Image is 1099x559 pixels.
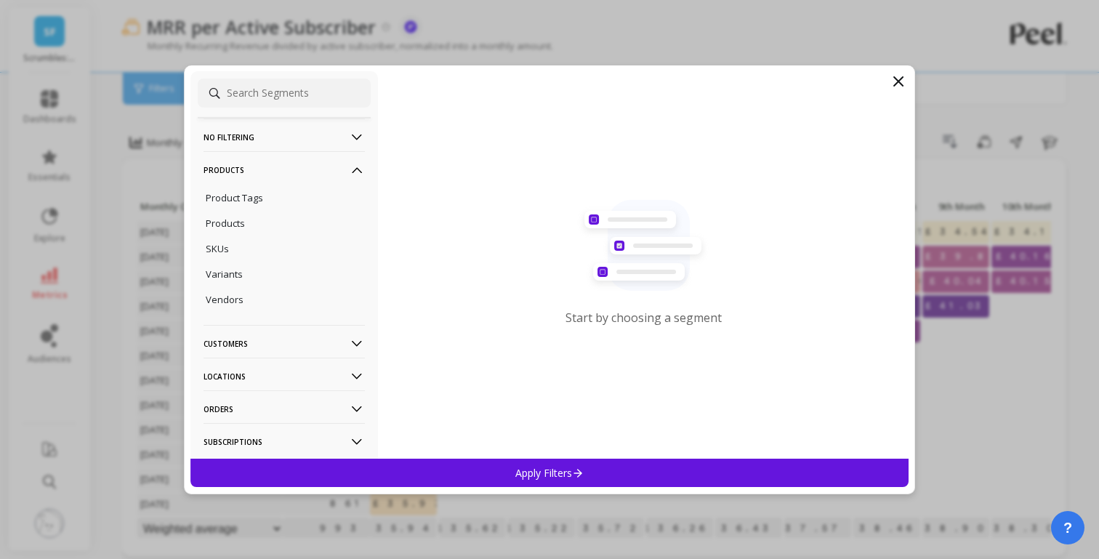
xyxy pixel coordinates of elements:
p: SKUs [206,242,229,255]
p: Orders [204,390,365,427]
button: ? [1051,511,1084,544]
p: Apply Filters [515,466,584,480]
p: Variants [206,268,243,281]
span: ? [1063,518,1072,538]
input: Search Segments [198,79,371,108]
p: No filtering [204,118,365,156]
p: Locations [204,358,365,395]
p: Products [206,217,245,230]
p: Products [204,151,365,188]
p: Subscriptions [204,423,365,460]
p: Start by choosing a segment [565,310,722,326]
p: Vendors [206,293,243,306]
p: Customers [204,325,365,362]
p: Product Tags [206,191,263,204]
